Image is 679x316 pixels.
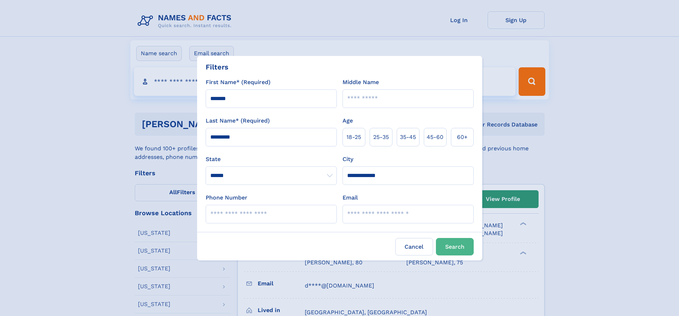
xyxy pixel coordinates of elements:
[343,193,358,202] label: Email
[206,155,337,164] label: State
[457,133,468,141] span: 60+
[206,78,271,87] label: First Name* (Required)
[343,116,353,125] label: Age
[395,238,433,255] label: Cancel
[436,238,474,255] button: Search
[206,62,228,72] div: Filters
[427,133,443,141] span: 45‑60
[400,133,416,141] span: 35‑45
[206,193,247,202] label: Phone Number
[206,116,270,125] label: Last Name* (Required)
[343,155,353,164] label: City
[343,78,379,87] label: Middle Name
[346,133,361,141] span: 18‑25
[373,133,389,141] span: 25‑35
